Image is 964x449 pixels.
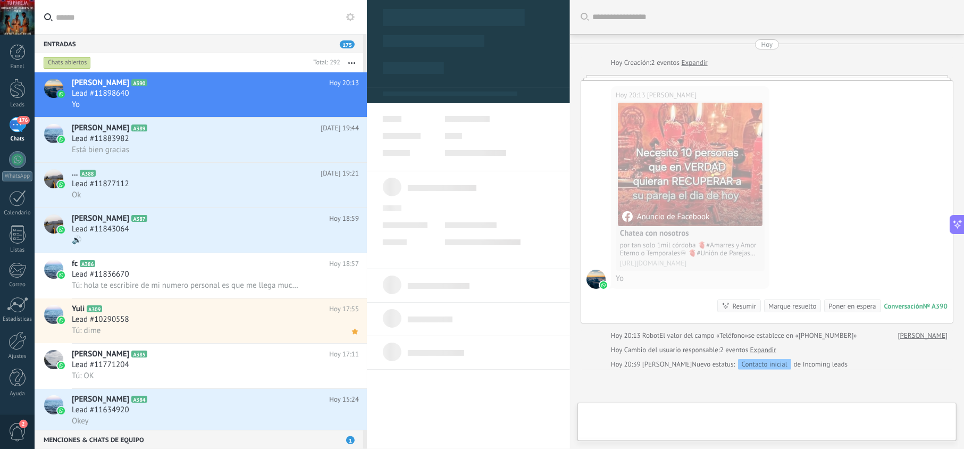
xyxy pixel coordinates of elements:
[611,359,642,370] div: Hoy 20:39
[72,416,89,426] span: Okey
[72,360,129,370] span: Lead #11771204
[72,168,78,179] span: ...
[898,330,948,341] a: [PERSON_NAME]
[611,345,624,355] div: Hoy
[35,344,367,388] a: avataricon[PERSON_NAME]A385Hoy 17:11Lead #11771204Tú: OK
[329,394,359,405] span: Hoy 15:24
[57,181,65,188] img: icon
[732,301,756,311] div: Resumir
[72,280,300,290] span: Tú: hola te escribire de mi numero personal es que me llega mucha gente aqui
[131,79,147,86] span: A390
[321,123,359,134] span: [DATE] 19:44
[329,259,359,269] span: Hoy 18:57
[611,57,708,68] div: Creación:
[2,281,33,288] div: Correo
[923,302,948,311] div: № A390
[35,34,363,53] div: Entradas
[44,56,91,69] div: Chats abiertos
[2,136,33,143] div: Chats
[72,371,94,381] span: Tú: OK
[329,213,359,224] span: Hoy 18:59
[72,304,85,314] span: Yuli
[620,228,760,239] h4: Chatea con nosotros
[642,360,692,369] span: jesus hernandez
[35,208,367,253] a: avataricon[PERSON_NAME]A387Hoy 18:59Lead #11843064🔊
[72,349,129,360] span: [PERSON_NAME]
[309,57,340,68] div: Total: 292
[57,362,65,369] img: icon
[57,407,65,414] img: icon
[72,179,129,189] span: Lead #11877112
[692,359,848,370] div: de Incoming leads
[57,271,65,279] img: icon
[19,420,28,428] span: 2
[72,326,100,336] span: Tú: dime
[72,99,80,110] span: Yo
[738,359,791,370] div: Contacto inicial
[611,57,624,68] div: Hoy
[586,270,606,289] span: Alexander J
[329,349,359,360] span: Hoy 17:11
[340,40,355,48] span: 175
[2,102,33,109] div: Leads
[35,298,367,343] a: avatariconYuliA309Hoy 17:55Lead #10290558Tú: dime
[80,170,95,177] span: A388
[72,405,129,415] span: Lead #11634920
[642,331,659,340] span: Robot
[72,235,82,245] span: 🔊
[768,301,816,311] div: Marque resuelto
[72,269,129,280] span: Lead #11836670
[611,330,642,341] div: Hoy 20:13
[748,330,857,341] span: se establece en «[PHONE_NUMBER]»
[2,210,33,217] div: Calendario
[72,88,129,99] span: Lead #11898640
[828,301,876,311] div: Poner en espera
[72,259,78,269] span: fc
[600,281,607,289] img: waba.svg
[618,103,762,269] a: Anuncio de FacebookChatea con nosotrospor tan solo 1mil córdoba 🫀#Amarres y Amor Eterno o Tempora...
[72,314,129,325] span: Lead #10290558
[17,116,29,124] span: 176
[620,241,760,257] div: por tan solo 1mil córdoba 🫀#Amarres y Amor Eterno o Temporales♾ 🫀#Unión de Parejas👩‍❤️‍💋‍👨 🫀#Alej...
[682,57,708,68] a: Expandir
[2,247,33,254] div: Listas
[87,305,102,312] span: A309
[884,302,923,311] div: Conversación
[750,345,776,355] a: Expandir
[346,436,355,444] span: 1
[329,304,359,314] span: Hoy 17:55
[131,396,147,403] span: A384
[2,63,33,70] div: Panel
[616,90,647,101] div: Hoy 20:13
[35,389,367,434] a: avataricon[PERSON_NAME]A384Hoy 15:24Lead #11634920Okey
[57,226,65,234] img: icon
[72,78,129,88] span: [PERSON_NAME]
[131,215,147,222] span: A387
[620,259,760,267] div: [URL][DOMAIN_NAME]
[2,390,33,397] div: Ayuda
[616,273,765,284] div: Yo
[57,90,65,98] img: icon
[340,53,363,72] button: Más
[611,345,776,355] div: Cambio del usuario responsable:
[692,359,735,370] span: Nuevo estatus:
[72,394,129,405] span: [PERSON_NAME]
[35,163,367,207] a: avataricon...A388[DATE] 19:21Lead #11877112Ok
[2,353,33,360] div: Ajustes
[72,190,81,200] span: Ok
[659,330,748,341] span: El valor del campo «Teléfono»
[35,253,367,298] a: avatariconfcA386Hoy 18:57Lead #11836670Tú: hola te escribire de mi numero personal es que me lleg...
[35,118,367,162] a: avataricon[PERSON_NAME]A389[DATE] 19:44Lead #11883982Está bien gracias
[651,57,680,68] span: 2 eventos
[35,72,367,117] a: avataricon[PERSON_NAME]A390Hoy 20:13Lead #11898640Yo
[72,123,129,134] span: [PERSON_NAME]
[131,124,147,131] span: A389
[647,90,697,101] span: Alexander J
[321,168,359,179] span: [DATE] 19:21
[2,171,32,181] div: WhatsApp
[2,316,33,323] div: Estadísticas
[80,260,95,267] span: A386
[72,145,129,155] span: Está bien gracias
[57,136,65,143] img: icon
[72,224,129,235] span: Lead #11843064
